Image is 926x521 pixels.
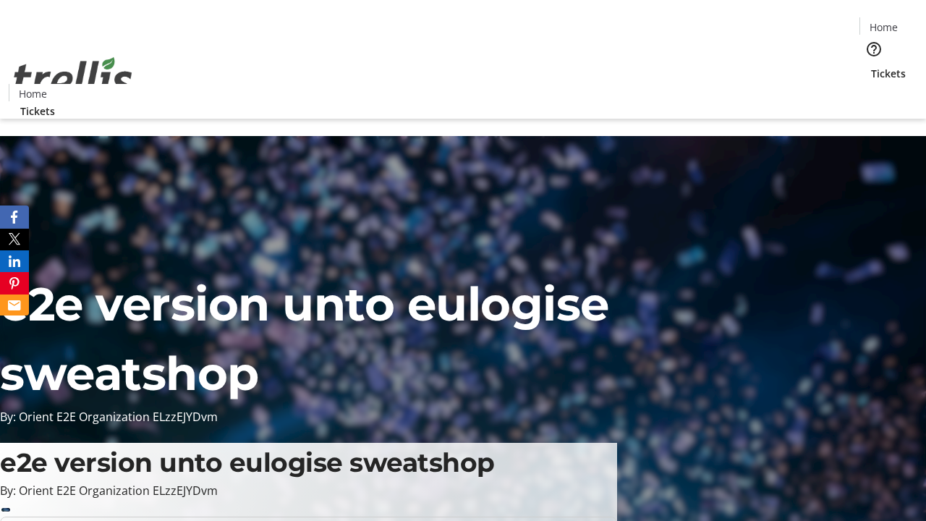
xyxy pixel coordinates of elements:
a: Tickets [859,66,917,81]
a: Home [9,86,56,101]
a: Tickets [9,103,67,119]
span: Home [19,86,47,101]
img: Orient E2E Organization ELzzEJYDvm's Logo [9,41,137,114]
span: Tickets [20,103,55,119]
span: Tickets [871,66,906,81]
button: Cart [859,81,888,110]
a: Home [860,20,906,35]
span: Home [870,20,898,35]
button: Help [859,35,888,64]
